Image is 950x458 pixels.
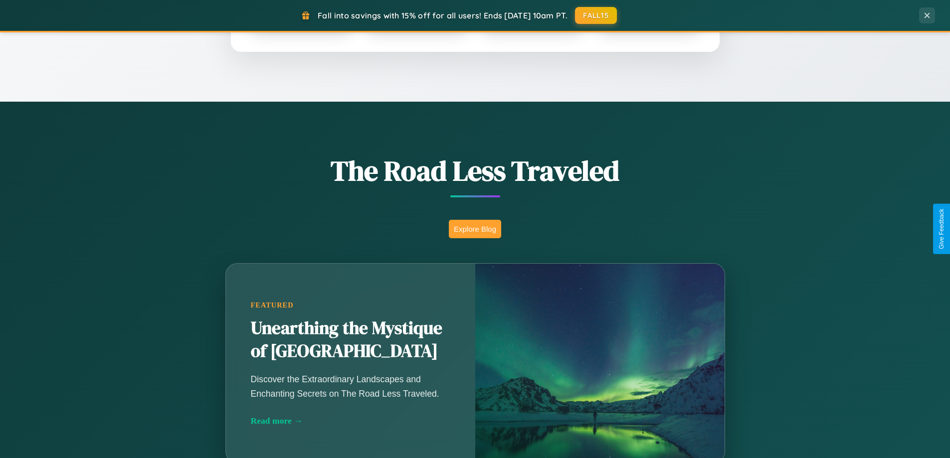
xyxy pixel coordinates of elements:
h2: Unearthing the Mystique of [GEOGRAPHIC_DATA] [251,317,450,363]
h1: The Road Less Traveled [176,152,774,190]
p: Discover the Extraordinary Landscapes and Enchanting Secrets on The Road Less Traveled. [251,372,450,400]
button: Explore Blog [449,220,501,238]
button: FALL15 [575,7,617,24]
div: Give Feedback [938,209,945,249]
div: Featured [251,301,450,309]
div: Read more → [251,416,450,426]
span: Fall into savings with 15% off for all users! Ends [DATE] 10am PT. [318,10,568,20]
